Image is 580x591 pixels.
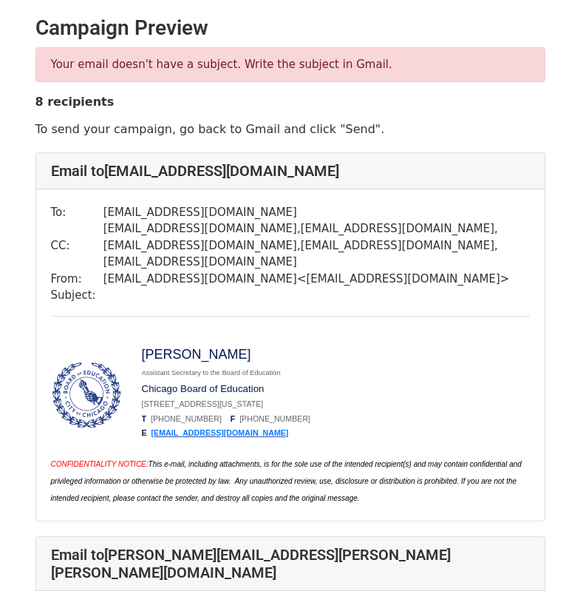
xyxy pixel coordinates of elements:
[51,204,103,221] td: To:
[51,460,149,468] font: CONFIDENTIALITY NOTICE:
[51,271,103,288] td: From:
[142,414,147,423] span: T
[51,460,522,502] font: This e-mail, including attachments, is for the sole use of the intended recipient(s) and may cont...
[151,428,289,437] a: [EMAIL_ADDRESS][DOMAIN_NAME]
[103,220,530,271] td: [EMAIL_ADDRESS][DOMAIN_NAME] , [EMAIL_ADDRESS][DOMAIN_NAME] , [EMAIL_ADDRESS][DOMAIN_NAME] , [EMA...
[35,16,545,41] h2: Campaign Preview
[142,428,147,437] span: E
[239,414,310,423] span: [PHONE_NUMBER]
[142,399,264,408] font: [STREET_ADDRESS][US_STATE]
[142,347,251,362] font: [PERSON_NAME]
[35,121,545,137] p: To send your campaign, go back to Gmail and click "Send".
[51,546,530,581] h4: Email to [PERSON_NAME][EMAIL_ADDRESS][PERSON_NAME][PERSON_NAME][DOMAIN_NAME]
[35,95,115,109] strong: 8 recipients
[231,414,236,423] span: F
[103,204,530,221] td: [EMAIL_ADDRESS][DOMAIN_NAME]
[51,287,103,304] td: Subject:
[51,57,530,72] p: Your email doesn't have a subject. Write the subject in Gmail.
[103,271,530,288] td: [EMAIL_ADDRESS][DOMAIN_NAME] < [EMAIL_ADDRESS][DOMAIN_NAME] >
[51,162,530,180] h4: Email to [EMAIL_ADDRESS][DOMAIN_NAME]
[151,414,222,423] span: [PHONE_NUMBER]
[142,369,281,376] font: Assistant Secretary to the Board of Education
[142,383,265,394] font: Chicago Board of Education
[51,220,103,271] td: CC:
[51,359,122,430] img: AD_4nXeAWjc0N6miXsGqBH_9-_YaptVaIAbkiCIGbe1g6PcxMETfFEXVKTlns1ZUZ3HZBWoZIHz64mqUnomu6TjwLa3Kz7rWh...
